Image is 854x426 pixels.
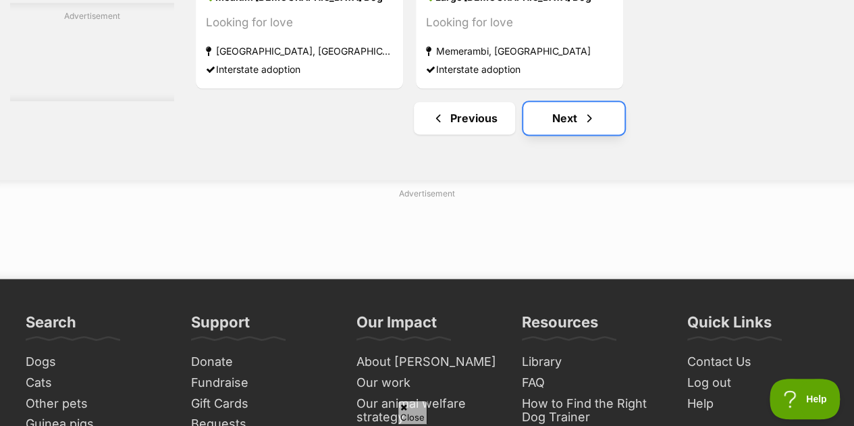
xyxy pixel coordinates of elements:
[10,3,174,102] div: Advertisement
[351,352,503,373] a: About [PERSON_NAME]
[206,60,393,78] div: Interstate adoption
[516,352,668,373] a: Library
[522,313,598,340] h3: Resources
[516,373,668,394] a: FAQ
[206,42,393,60] strong: [GEOGRAPHIC_DATA], [GEOGRAPHIC_DATA]
[426,42,613,60] strong: Memerambi, [GEOGRAPHIC_DATA]
[20,373,172,394] a: Cats
[682,373,834,394] a: Log out
[687,313,772,340] h3: Quick Links
[414,102,515,134] a: Previous page
[26,313,76,340] h3: Search
[20,352,172,373] a: Dogs
[186,394,338,415] a: Gift Cards
[682,352,834,373] a: Contact Us
[20,394,172,415] a: Other pets
[186,352,338,373] a: Donate
[426,60,613,78] div: Interstate adoption
[186,373,338,394] a: Fundraise
[398,400,427,424] span: Close
[351,373,503,394] a: Our work
[426,14,613,32] div: Looking for love
[191,313,250,340] h3: Support
[523,102,624,134] a: Next page
[206,14,393,32] div: Looking for love
[194,102,844,134] nav: Pagination
[770,379,840,419] iframe: Help Scout Beacon - Open
[682,394,834,415] a: Help
[356,313,437,340] h3: Our Impact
